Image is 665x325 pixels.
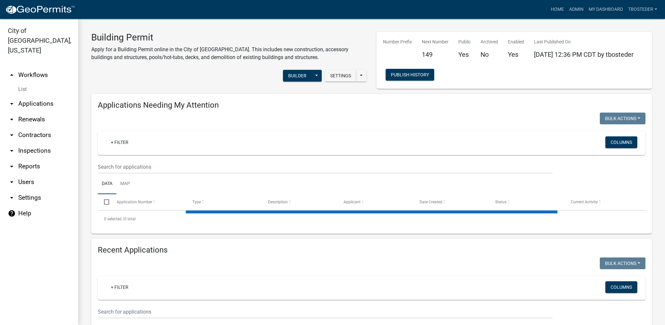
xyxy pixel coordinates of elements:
p: Archived [480,39,498,45]
i: arrow_drop_down [8,100,16,108]
wm-modal-confirm: Workflow Publish History [386,73,434,78]
span: Type [192,200,201,204]
datatable-header-cell: Description [262,194,337,210]
h5: Yes [508,51,524,58]
a: My Dashboard [586,3,626,16]
h4: Applications Needing My Attention [98,101,645,110]
a: Home [548,3,567,16]
button: Settings [325,70,356,82]
datatable-header-cell: Date Created [413,194,489,210]
p: Last Published On [534,39,634,45]
button: Builder [283,70,312,82]
button: Bulk Actions [600,257,645,269]
datatable-header-cell: Type [186,194,262,210]
datatable-header-cell: Select [98,194,110,210]
datatable-header-cell: Current Activity [565,194,640,210]
a: Map [116,174,134,194]
span: [DATE] 12:36 PM CDT by tbosteder [534,51,634,58]
i: arrow_drop_up [8,71,16,79]
input: Search for applications [98,160,553,174]
h5: No [480,51,498,58]
i: arrow_drop_down [8,131,16,139]
div: 0 total [98,211,645,227]
span: Description [268,200,288,204]
i: arrow_drop_down [8,116,16,123]
p: Apply for a Building Permit online in the City of [GEOGRAPHIC_DATA]. This includes new constructi... [91,46,367,61]
a: Admin [567,3,586,16]
input: Search for applications [98,305,553,318]
p: Public [458,39,471,45]
span: Applicant [344,200,361,204]
p: Next Number [422,39,449,45]
i: arrow_drop_down [8,194,16,202]
span: 0 selected / [104,217,124,221]
span: Application Number [117,200,152,204]
button: Columns [605,281,637,293]
p: Number Prefix [383,39,412,45]
span: Date Created [420,200,442,204]
i: arrow_drop_down [8,162,16,170]
span: Current Activity [571,200,598,204]
datatable-header-cell: Applicant [337,194,413,210]
h3: Building Permit [91,32,367,43]
i: arrow_drop_down [8,178,16,186]
p: Enabled [508,39,524,45]
a: + Filter [106,281,134,293]
span: Status [495,200,507,204]
a: + Filter [106,136,134,148]
datatable-header-cell: Status [489,194,565,210]
button: Columns [605,136,637,148]
h4: Recent Applications [98,245,645,255]
button: Publish History [386,69,434,81]
datatable-header-cell: Application Number [110,194,186,210]
a: tbosteder [626,3,660,16]
a: Data [98,174,116,194]
i: arrow_drop_down [8,147,16,155]
button: Bulk Actions [600,113,645,124]
i: help [8,209,16,217]
h5: Yes [458,51,471,58]
h5: 149 [422,51,449,58]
